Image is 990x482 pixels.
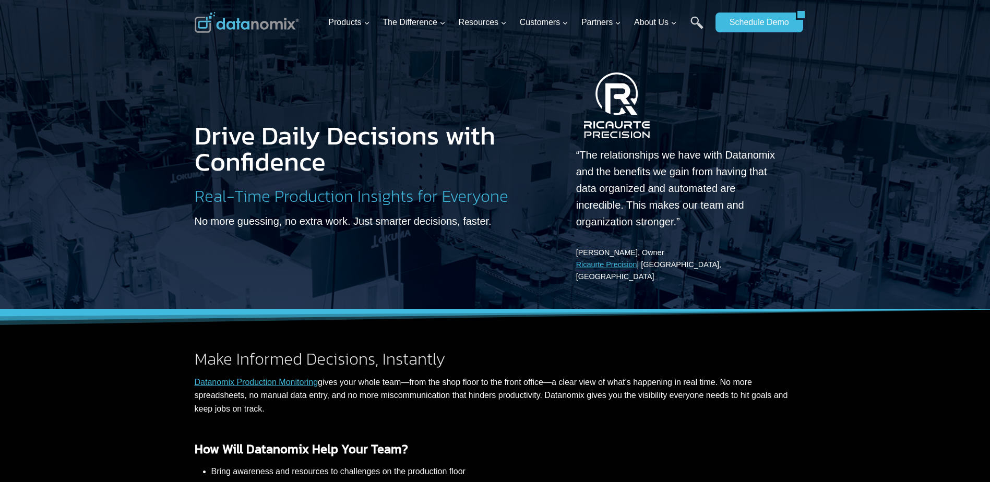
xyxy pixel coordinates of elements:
p: gives your whole team—from the shop floor to the front office—a clear view of what’s happening in... [195,376,796,416]
span: Customers [520,16,568,29]
img: Datanomix [195,12,299,33]
nav: Primary Navigation [324,6,710,40]
h2: Make Informed Decisions, Instantly [195,351,796,367]
span: About Us [634,16,677,29]
p: “The relationships we have with Datanomix and the benefits we gain from having that data organize... [576,147,783,230]
span: Resources [459,16,507,29]
p: No more guessing, no extra work. Just smarter decisions, faster. [195,213,531,230]
a: Ricaurte Precision [576,260,637,269]
a: Schedule Demo [715,13,796,32]
strong: How Will Datanomix Help Your Team? [195,440,408,458]
p: [PERSON_NAME], Owner | [GEOGRAPHIC_DATA], [GEOGRAPHIC_DATA] [576,247,783,283]
h2: Real-Time Production Insights for Everyone [195,188,531,204]
span: Products [328,16,369,29]
a: Search [690,16,703,40]
span: Partners [581,16,621,29]
h1: Drive Daily Decisions with Confidence [195,123,531,175]
span: The Difference [383,16,446,29]
a: Datanomix Production Monitoring [195,378,318,387]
